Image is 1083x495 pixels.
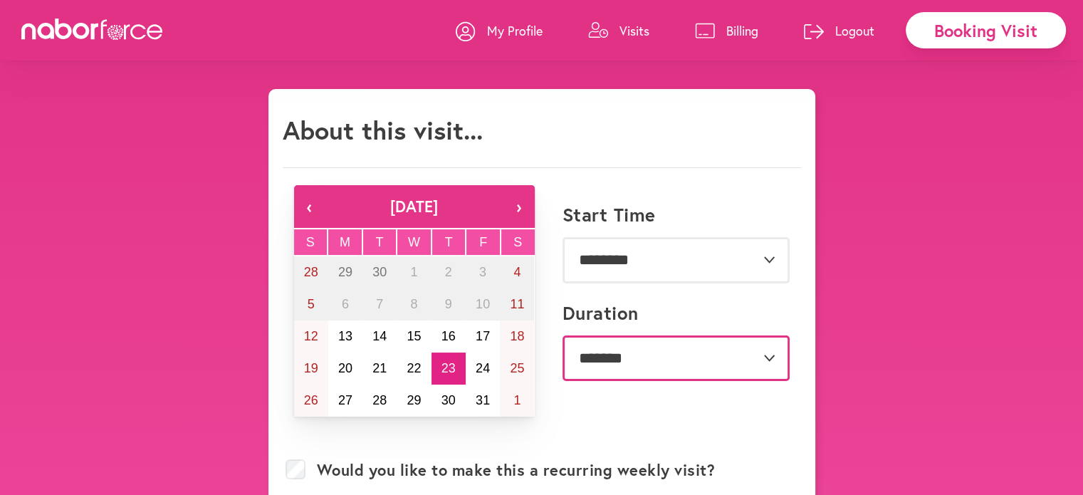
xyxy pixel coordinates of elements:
abbr: Saturday [513,235,522,249]
abbr: Thursday [445,235,453,249]
button: October 15, 2025 [397,321,431,353]
abbr: October 18, 2025 [510,329,524,343]
button: October 16, 2025 [431,321,466,353]
button: ‹ [294,185,325,228]
button: October 7, 2025 [362,288,397,321]
button: October 2, 2025 [431,256,466,288]
abbr: September 28, 2025 [304,265,318,279]
button: September 29, 2025 [328,256,362,288]
p: Logout [835,22,874,39]
abbr: October 10, 2025 [476,297,490,311]
button: October 22, 2025 [397,353,431,385]
button: October 12, 2025 [294,321,328,353]
a: Visits [588,9,649,52]
button: › [503,185,535,228]
abbr: October 25, 2025 [510,361,524,375]
button: October 18, 2025 [500,321,534,353]
a: Billing [695,9,758,52]
button: October 29, 2025 [397,385,431,417]
abbr: October 13, 2025 [338,329,352,343]
button: October 4, 2025 [500,256,534,288]
abbr: Tuesday [375,235,383,249]
button: October 5, 2025 [294,288,328,321]
button: October 19, 2025 [294,353,328,385]
button: October 24, 2025 [466,353,500,385]
abbr: October 1, 2025 [410,265,417,279]
button: October 1, 2025 [397,256,431,288]
label: Duration [563,302,639,324]
abbr: Sunday [306,235,315,249]
button: September 28, 2025 [294,256,328,288]
div: Booking Visit [906,12,1066,48]
label: Would you like to make this a recurring weekly visit? [317,461,716,479]
button: November 1, 2025 [500,385,534,417]
button: October 25, 2025 [500,353,534,385]
button: October 14, 2025 [362,321,397,353]
abbr: October 12, 2025 [304,329,318,343]
button: October 26, 2025 [294,385,328,417]
abbr: October 3, 2025 [479,265,486,279]
abbr: October 2, 2025 [445,265,452,279]
button: [DATE] [325,185,503,228]
button: October 10, 2025 [466,288,500,321]
abbr: October 5, 2025 [308,297,315,311]
abbr: October 28, 2025 [372,393,387,407]
abbr: October 27, 2025 [338,393,352,407]
button: October 11, 2025 [500,288,534,321]
abbr: October 20, 2025 [338,361,352,375]
abbr: October 23, 2025 [441,361,456,375]
button: October 27, 2025 [328,385,362,417]
abbr: October 11, 2025 [510,297,524,311]
button: October 28, 2025 [362,385,397,417]
abbr: October 8, 2025 [410,297,417,311]
abbr: October 17, 2025 [476,329,490,343]
p: Visits [619,22,649,39]
abbr: Wednesday [408,235,420,249]
abbr: October 16, 2025 [441,329,456,343]
abbr: Monday [340,235,350,249]
abbr: October 4, 2025 [513,265,520,279]
button: October 21, 2025 [362,353,397,385]
button: September 30, 2025 [362,256,397,288]
a: My Profile [456,9,543,52]
button: October 6, 2025 [328,288,362,321]
abbr: October 26, 2025 [304,393,318,407]
abbr: October 30, 2025 [441,393,456,407]
abbr: October 6, 2025 [342,297,349,311]
abbr: October 19, 2025 [304,361,318,375]
abbr: Friday [479,235,487,249]
abbr: October 21, 2025 [372,361,387,375]
abbr: October 14, 2025 [372,329,387,343]
abbr: October 15, 2025 [407,329,421,343]
abbr: October 29, 2025 [407,393,421,407]
abbr: October 31, 2025 [476,393,490,407]
button: October 20, 2025 [328,353,362,385]
p: Billing [726,22,758,39]
button: October 8, 2025 [397,288,431,321]
abbr: October 22, 2025 [407,361,421,375]
button: October 13, 2025 [328,321,362,353]
button: October 23, 2025 [431,353,466,385]
button: October 3, 2025 [466,256,500,288]
button: October 9, 2025 [431,288,466,321]
label: Start Time [563,204,656,226]
abbr: October 9, 2025 [445,297,452,311]
button: October 31, 2025 [466,385,500,417]
abbr: September 29, 2025 [338,265,352,279]
abbr: September 30, 2025 [372,265,387,279]
abbr: October 7, 2025 [376,297,383,311]
h1: About this visit... [283,115,483,145]
button: October 17, 2025 [466,321,500,353]
abbr: October 24, 2025 [476,361,490,375]
a: Logout [804,9,874,52]
button: October 30, 2025 [431,385,466,417]
abbr: November 1, 2025 [513,393,520,407]
p: My Profile [487,22,543,39]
